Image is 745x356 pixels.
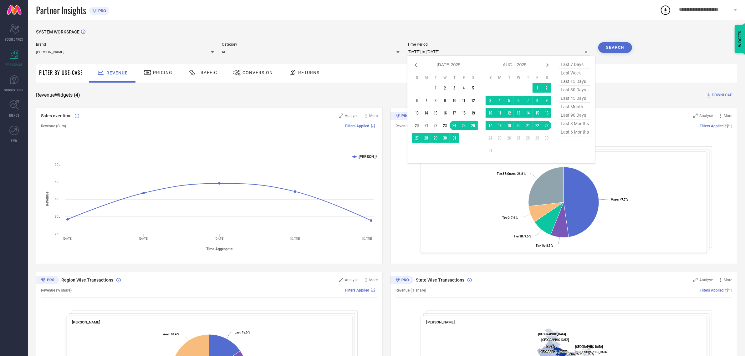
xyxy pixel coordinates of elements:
[440,108,450,118] td: Wed Jul 16 2025
[450,108,459,118] td: Thu Jul 17 2025
[339,114,343,118] svg: Zoom
[514,235,531,238] text: : 9.5 %
[700,288,724,292] span: Filters Applied
[163,333,169,336] tspan: West
[345,114,358,118] span: Analyse
[598,42,632,53] button: Search
[495,121,504,130] td: Mon Aug 18 2025
[440,121,450,130] td: Wed Jul 23 2025
[542,338,569,342] text: [GEOGRAPHIC_DATA]
[222,42,400,47] span: Category
[459,96,468,105] td: Fri Jul 11 2025
[731,288,732,292] span: |
[412,133,421,143] td: Sun Jul 27 2025
[523,96,533,105] td: Thu Aug 07 2025
[421,96,431,105] td: Mon Jul 07 2025
[390,112,414,121] div: Premium
[440,83,450,93] td: Wed Jul 02 2025
[55,197,60,201] text: 40L
[542,121,551,130] td: Sat Aug 23 2025
[559,103,590,111] span: last month
[339,278,343,282] svg: Zoom
[542,108,551,118] td: Sat Aug 16 2025
[36,42,214,47] span: Brand
[495,96,504,105] td: Mon Aug 04 2025
[540,350,568,354] text: [GEOGRAPHIC_DATA]
[523,133,533,143] td: Thu Aug 28 2025
[533,83,542,93] td: Fri Aug 01 2025
[359,155,387,159] text: [PERSON_NAME]
[290,237,300,240] text: [DATE]
[542,83,551,93] td: Sat Aug 02 2025
[41,124,66,128] span: Revenue (Sum)
[407,42,590,47] span: Time Period
[544,61,551,69] div: Next month
[450,83,459,93] td: Thu Jul 03 2025
[533,133,542,143] td: Fri Aug 29 2025
[450,75,459,80] th: Thursday
[533,96,542,105] td: Fri Aug 08 2025
[575,345,603,348] text: [GEOGRAPHIC_DATA]
[533,121,542,130] td: Fri Aug 22 2025
[431,83,440,93] td: Tue Jul 01 2025
[559,60,590,69] span: last 7 days
[412,108,421,118] td: Sun Jul 13 2025
[36,276,59,285] div: Premium
[504,121,514,130] td: Tue Aug 19 2025
[41,113,72,118] span: Sales over time
[431,96,440,105] td: Tue Jul 08 2025
[45,191,49,206] tspan: Revenue
[369,278,378,282] span: More
[36,92,80,98] span: Revenue Widgets ( 4 )
[97,8,106,13] span: PRO
[431,108,440,118] td: Tue Jul 15 2025
[523,121,533,130] td: Thu Aug 21 2025
[5,88,24,92] span: SUGGESTIONS
[412,121,421,130] td: Sun Jul 20 2025
[514,121,523,130] td: Wed Aug 20 2025
[55,163,60,166] text: 60L
[567,352,594,356] text: [GEOGRAPHIC_DATA]
[699,278,713,282] span: Analyse
[440,96,450,105] td: Wed Jul 09 2025
[468,108,478,118] td: Sat Jul 19 2025
[536,244,553,247] text: : 8.3 %
[503,216,518,220] text: : 7.6 %
[724,278,732,282] span: More
[369,114,378,118] span: More
[459,75,468,80] th: Friday
[559,69,590,77] span: last week
[11,138,17,143] span: FWD
[345,124,369,128] span: Filters Applied
[712,92,732,98] span: DOWNLOAD
[486,133,495,143] td: Sun Aug 24 2025
[163,333,179,336] text: : 18.4 %
[660,4,671,16] div: Open download list
[542,133,551,143] td: Sat Aug 30 2025
[486,75,495,80] th: Sunday
[468,83,478,93] td: Sat Jul 05 2025
[416,277,464,282] span: State Wise Transactions
[235,331,250,334] text: : 15.5 %
[700,124,724,128] span: Filters Applied
[533,75,542,80] th: Friday
[504,108,514,118] td: Tue Aug 12 2025
[523,75,533,80] th: Thursday
[407,48,590,56] input: Select time period
[504,75,514,80] th: Tuesday
[72,320,100,324] span: [PERSON_NAME]
[503,216,510,220] tspan: Tier 2
[486,108,495,118] td: Sun Aug 10 2025
[559,86,590,94] span: last 30 days
[514,108,523,118] td: Wed Aug 13 2025
[431,133,440,143] td: Tue Jul 29 2025
[514,75,523,80] th: Wednesday
[514,235,523,238] tspan: Tier 1B
[504,133,514,143] td: Tue Aug 26 2025
[559,77,590,86] span: last 15 days
[495,108,504,118] td: Mon Aug 11 2025
[395,124,426,128] span: Revenue (% share)
[9,113,19,118] span: TRENDS
[497,172,516,175] tspan: Tier 3 & Others
[559,120,590,128] span: last 3 months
